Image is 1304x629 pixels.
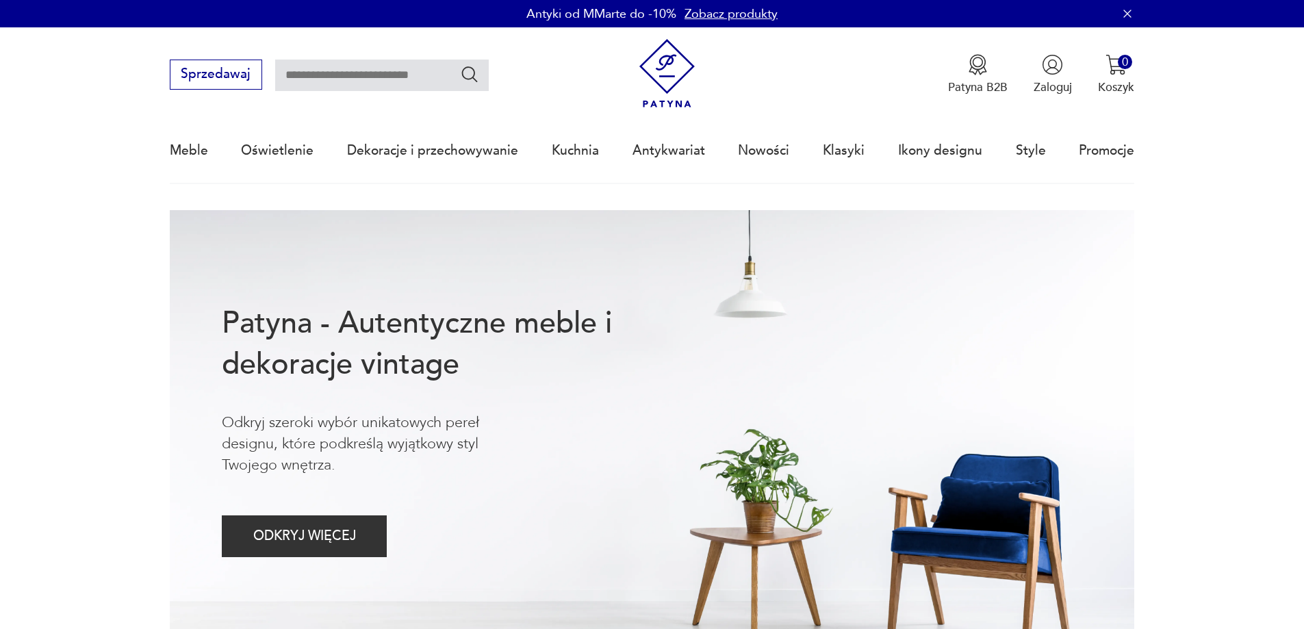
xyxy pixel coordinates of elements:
[967,54,988,75] img: Ikona medalu
[460,64,480,84] button: Szukaj
[898,119,982,182] a: Ikony designu
[1098,54,1134,95] button: 0Koszyk
[823,119,865,182] a: Klasyki
[1105,54,1127,75] img: Ikona koszyka
[222,303,665,385] h1: Patyna - Autentyczne meble i dekoracje vintage
[1034,79,1072,95] p: Zaloguj
[1118,55,1132,69] div: 0
[632,119,705,182] a: Antykwariat
[1016,119,1046,182] a: Style
[552,119,599,182] a: Kuchnia
[241,119,314,182] a: Oświetlenie
[1098,79,1134,95] p: Koszyk
[632,39,702,108] img: Patyna - sklep z meblami i dekoracjami vintage
[738,119,789,182] a: Nowości
[948,54,1008,95] a: Ikona medaluPatyna B2B
[685,5,778,23] a: Zobacz produkty
[1042,54,1063,75] img: Ikonka użytkownika
[948,54,1008,95] button: Patyna B2B
[222,412,534,476] p: Odkryj szeroki wybór unikatowych pereł designu, które podkreślą wyjątkowy styl Twojego wnętrza.
[170,70,262,81] a: Sprzedawaj
[347,119,518,182] a: Dekoracje i przechowywanie
[1079,119,1134,182] a: Promocje
[170,60,262,90] button: Sprzedawaj
[170,119,208,182] a: Meble
[222,532,387,543] a: ODKRYJ WIĘCEJ
[222,515,387,557] button: ODKRYJ WIĘCEJ
[948,79,1008,95] p: Patyna B2B
[1034,54,1072,95] button: Zaloguj
[526,5,676,23] p: Antyki od MMarte do -10%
